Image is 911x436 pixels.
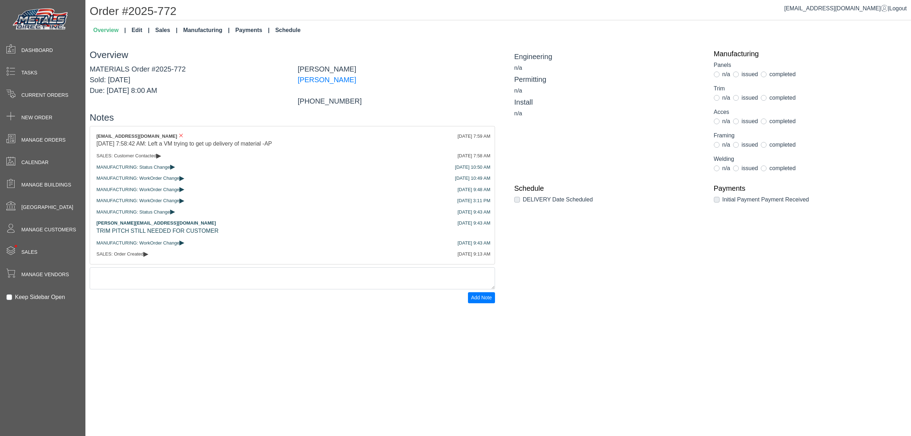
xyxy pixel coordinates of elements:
[21,69,37,77] span: Tasks
[143,251,148,256] span: ▸
[458,152,490,159] div: [DATE] 7:58 AM
[21,159,48,166] span: Calendar
[129,23,153,37] a: Edit
[180,23,233,37] a: Manufacturing
[457,197,490,204] div: [DATE] 3:11 PM
[90,23,129,37] a: Overview
[889,5,907,11] span: Logout
[96,164,488,171] div: MANUFACTURING: Status Change
[11,6,71,33] img: Metals Direct Inc Logo
[232,23,272,37] a: Payments
[96,133,177,139] span: [EMAIL_ADDRESS][DOMAIN_NAME]
[523,195,593,204] label: DELIVERY Date Scheduled
[96,251,488,258] div: SALES: Order Created
[722,195,809,204] label: Initial Payment Payment Received
[455,175,490,182] div: [DATE] 10:49 AM
[90,49,495,61] h3: Overview
[96,220,216,226] span: [PERSON_NAME][EMAIL_ADDRESS][DOMAIN_NAME]
[21,47,53,54] span: Dashboard
[714,184,903,193] a: Payments
[714,49,903,58] a: Manufacturing
[458,186,490,193] div: [DATE] 9:48 AM
[21,114,52,121] span: New Order
[179,240,184,245] span: ▸
[514,64,703,72] div: n/a
[90,4,911,20] h1: Order #2025-772
[21,226,76,233] span: Manage Customers
[514,86,703,95] div: n/a
[455,164,490,171] div: [DATE] 10:50 AM
[84,64,293,106] div: MATERIALS Order #2025-772 Sold: [DATE] Due: [DATE] 8:00 AM
[7,235,25,258] span: •
[784,5,888,11] a: [EMAIL_ADDRESS][DOMAIN_NAME]
[96,240,488,247] div: MANUFACTURING: WorkOrder Change
[96,227,488,235] div: TRIM PITCH STILL NEEDED FOR CUSTOMER
[298,76,356,84] a: [PERSON_NAME]
[458,240,490,247] div: [DATE] 9:43 AM
[458,209,490,216] div: [DATE] 9:43 AM
[179,187,184,191] span: ▸
[458,133,490,140] div: [DATE] 7:59 AM
[514,184,703,193] a: Schedule
[170,164,175,169] span: ▸
[21,181,71,189] span: Manage Buildings
[96,175,488,182] div: MANUFACTURING: WorkOrder Change
[96,209,488,216] div: MANUFACTURING: Status Change
[514,98,703,106] h5: Install
[272,23,303,37] a: Schedule
[21,271,69,278] span: Manage Vendors
[293,64,501,106] div: [PERSON_NAME] [PHONE_NUMBER]
[514,109,703,118] div: n/a
[90,112,495,123] h3: Notes
[784,4,907,13] div: |
[96,197,488,204] div: MANUFACTURING: WorkOrder Change
[468,292,495,303] button: Add Note
[21,136,65,144] span: Manage Orders
[458,251,490,258] div: [DATE] 9:13 AM
[170,209,175,214] span: ▸
[471,295,492,300] span: Add Note
[96,186,488,193] div: MANUFACTURING: WorkOrder Change
[15,293,65,301] label: Keep Sidebar Open
[96,152,488,159] div: SALES: Customer Contacted
[152,23,180,37] a: Sales
[156,153,161,158] span: ▸
[514,75,703,84] h5: Permitting
[179,175,184,180] span: ▸
[458,220,490,227] div: [DATE] 9:43 AM
[21,91,68,99] span: Current Orders
[514,52,703,61] h5: Engineering
[21,248,37,256] span: Sales
[96,140,488,148] div: [DATE] 7:58:42 AM: Left a VM trying to get up delivery of material -AP
[179,198,184,203] span: ▸
[21,204,73,211] span: [GEOGRAPHIC_DATA]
